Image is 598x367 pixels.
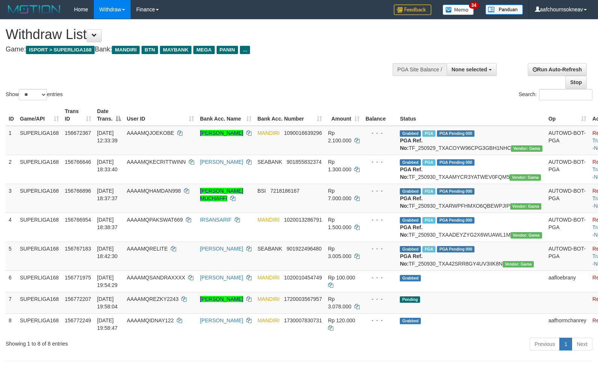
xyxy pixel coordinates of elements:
[6,213,17,242] td: 4
[97,275,118,288] span: [DATE] 19:54:29
[511,232,542,239] span: Vendor URL: https://trx31.1velocity.biz
[366,245,394,252] div: - - -
[328,159,351,172] span: Rp 1.300.000
[127,246,168,252] span: AAAAMQRELITE
[17,313,62,335] td: SUPERLIGA168
[328,317,355,323] span: Rp 120.000
[437,188,474,195] span: PGA Pending
[545,126,589,155] td: AUTOWD-BOT-PGA
[200,217,232,223] a: IRSANSARIF
[255,104,325,126] th: Bank Acc. Number: activate to sort column ascending
[284,296,322,302] span: Copy 1720003567957 to clipboard
[393,63,447,76] div: PGA Site Balance /
[97,188,118,201] span: [DATE] 18:37:37
[400,188,421,195] span: Grabbed
[200,275,243,281] a: [PERSON_NAME]
[6,292,17,313] td: 7
[65,246,91,252] span: 156767183
[127,217,183,223] span: AAAAMQPAKSWAT669
[97,317,118,331] span: [DATE] 19:58:47
[545,184,589,213] td: AUTOWD-BOT-PGA
[539,89,592,100] input: Search:
[284,275,322,281] span: Copy 1020010454749 to clipboard
[422,246,435,252] span: Marked by aafheankoy
[328,130,351,143] span: Rp 2.100.000
[26,46,95,54] span: ISPORT > SUPERLIGA168
[284,217,322,223] span: Copy 1020013286791 to clipboard
[400,159,421,166] span: Grabbed
[65,130,91,136] span: 156672367
[469,2,479,9] span: 34
[6,126,17,155] td: 1
[397,126,545,155] td: TF_250929_TXACOYW96CPG3GBH1NHC
[197,104,255,126] th: Bank Acc. Name: activate to sort column ascending
[6,155,17,184] td: 2
[363,104,397,126] th: Balance
[97,217,118,230] span: [DATE] 18:38:37
[6,89,63,100] label: Show entries
[6,337,244,347] div: Showing 1 to 8 of 8 entries
[400,296,420,303] span: Pending
[366,187,394,195] div: - - -
[286,246,321,252] span: Copy 901922496480 to clipboard
[422,217,435,224] span: Marked by aafsengchandara
[397,242,545,270] td: TF_250930_TXA42SRR8GY4UV3IIK8N
[328,217,351,230] span: Rp 1.500.000
[397,104,545,126] th: Status
[400,224,422,238] b: PGA Ref. No:
[97,130,118,143] span: [DATE] 12:33:39
[94,104,124,126] th: Date Trans.: activate to sort column descending
[65,159,91,165] span: 156766646
[97,296,118,310] span: [DATE] 19:58:04
[422,188,435,195] span: Marked by aafsengchandara
[400,246,421,252] span: Grabbed
[97,159,118,172] span: [DATE] 18:33:40
[509,174,541,181] span: Vendor URL: https://trx31.1velocity.biz
[559,338,572,350] a: 1
[286,159,321,165] span: Copy 901855832374 to clipboard
[258,296,280,302] span: MANDIRI
[545,270,589,292] td: aafloebrany
[572,338,592,350] a: Next
[65,275,91,281] span: 156771975
[127,296,179,302] span: AAAAMQREZKY2243
[511,145,542,152] span: Vendor URL: https://trx31.1velocity.biz
[258,317,280,323] span: MANDIRI
[443,5,474,15] img: Button%20Memo.svg
[127,130,174,136] span: AAAAMQJOEKOBE
[17,104,62,126] th: Game/API: activate to sort column ascending
[200,317,243,323] a: [PERSON_NAME]
[97,246,118,259] span: [DATE] 18:42:30
[437,217,474,224] span: PGA Pending
[397,213,545,242] td: TF_250930_TXAADEYZYG2X6WUAWL1M
[62,104,94,126] th: Trans ID: activate to sort column ascending
[270,188,300,194] span: Copy 7218186167 to clipboard
[258,217,280,223] span: MANDIRI
[127,275,185,281] span: AAAAMQSANDRAXXXX
[530,338,560,350] a: Previous
[6,46,391,53] h4: Game: Bank:
[366,295,394,303] div: - - -
[325,104,363,126] th: Amount: activate to sort column ascending
[160,46,191,54] span: MAYBANK
[366,129,394,137] div: - - -
[400,130,421,137] span: Grabbed
[6,242,17,270] td: 5
[19,89,47,100] select: Showentries
[400,253,422,267] b: PGA Ref. No:
[65,188,91,194] span: 156766896
[65,217,91,223] span: 156766954
[6,270,17,292] td: 6
[6,4,63,15] img: MOTION_logo.png
[6,184,17,213] td: 3
[124,104,197,126] th: User ID: activate to sort column ascending
[142,46,158,54] span: BTN
[240,46,250,54] span: ...
[437,130,474,137] span: PGA Pending
[6,313,17,335] td: 8
[17,270,62,292] td: SUPERLIGA168
[519,89,592,100] label: Search:
[400,195,422,209] b: PGA Ref. No:
[127,188,181,194] span: AAAAMQHAMDAN998
[17,292,62,313] td: SUPERLIGA168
